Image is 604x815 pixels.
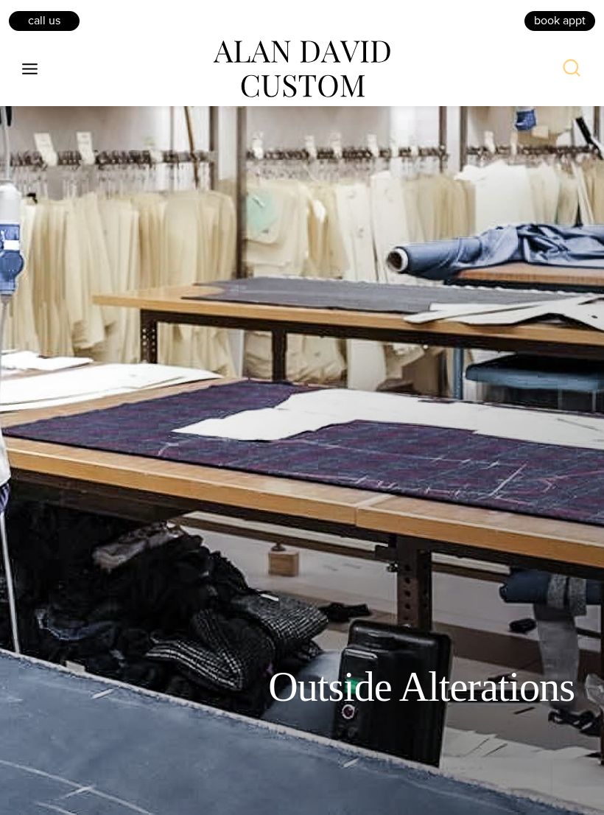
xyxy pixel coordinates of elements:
[523,10,597,32] a: book appt
[554,52,589,87] button: View Search Form
[214,41,390,98] img: alan david custom
[7,10,81,32] a: Call Us
[268,662,575,712] h1: Outside Alterations
[15,56,46,83] button: Open menu
[509,771,589,808] iframe: Opens a widget where you can chat to one of our agents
